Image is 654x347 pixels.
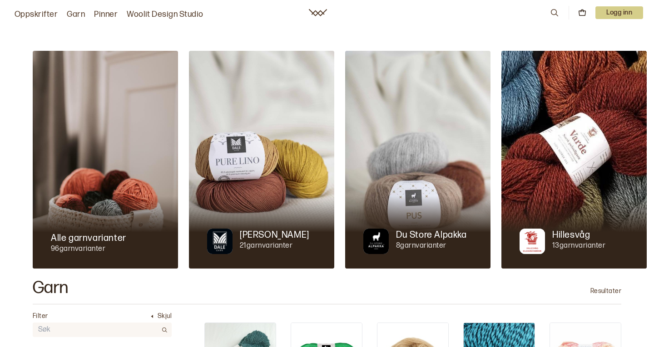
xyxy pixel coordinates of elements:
[501,51,647,269] img: Hillesvåg
[94,8,118,21] a: Pinner
[552,241,605,251] p: 13 garnvarianter
[207,229,233,254] img: Merkegarn
[15,8,58,21] a: Oppskrifter
[552,229,590,241] p: Hillesvåg
[67,8,85,21] a: Garn
[33,279,69,297] h2: Garn
[240,229,309,241] p: [PERSON_NAME]
[595,6,643,19] p: Logg inn
[158,312,172,321] p: Skjul
[33,51,178,269] img: Alle garnvarianter
[520,229,545,254] img: Merkegarn
[51,244,126,254] p: 96 garnvarianter
[189,51,334,269] img: Dale Garn
[309,9,327,16] a: Woolit
[396,229,467,241] p: Du Store Alpakka
[396,241,467,251] p: 8 garnvarianter
[51,232,126,244] p: Alle garnvarianter
[590,287,621,296] p: Resultater
[33,312,48,321] p: Filter
[345,51,490,269] img: Du Store Alpakka
[363,229,389,254] img: Merkegarn
[33,323,157,337] input: Søk
[240,241,309,251] p: 21 garnvarianter
[595,6,643,19] button: User dropdown
[127,8,203,21] a: Woolit Design Studio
